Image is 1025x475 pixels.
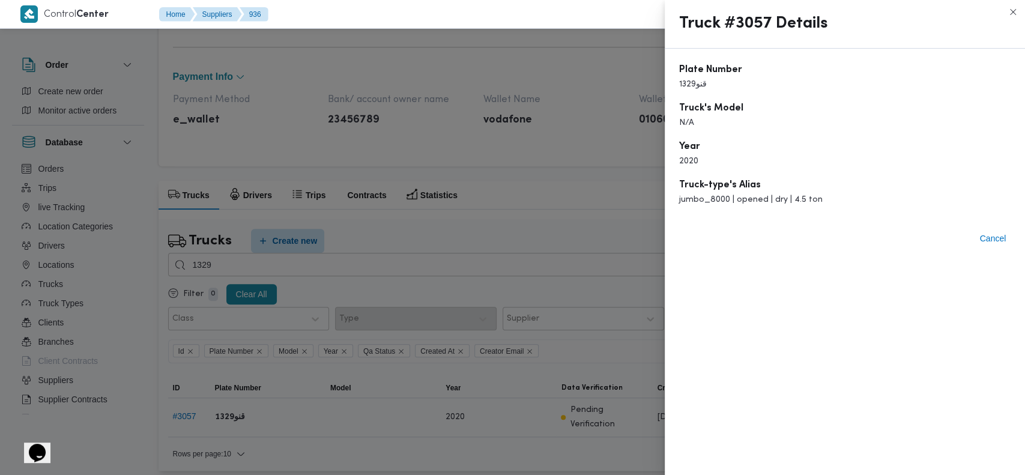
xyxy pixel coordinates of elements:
[679,14,1011,34] h2: Truck #3057 Details
[679,116,1011,130] dd: N/A
[193,7,242,22] button: Suppliers
[76,10,109,19] b: Center
[20,5,38,23] img: X8yXhbKr1z7QwAAAABJRU5ErkJggg==
[1006,5,1020,19] button: Close this dialog
[979,231,1006,246] span: Cancel
[679,101,1011,116] dt: Truck's Model
[679,178,1011,193] dt: Truck-type's Alias
[159,7,195,22] button: Home
[679,193,1011,207] dd: jumbo_8000 | opened | dry | 4.5 ton
[679,63,1011,77] dt: Plate Number
[679,140,1011,154] dt: Year
[679,77,1011,92] dd: قنو1329
[240,7,268,22] button: 936
[975,226,1011,250] button: Cancel
[12,427,50,463] iframe: chat widget
[679,154,1011,169] dd: 2020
